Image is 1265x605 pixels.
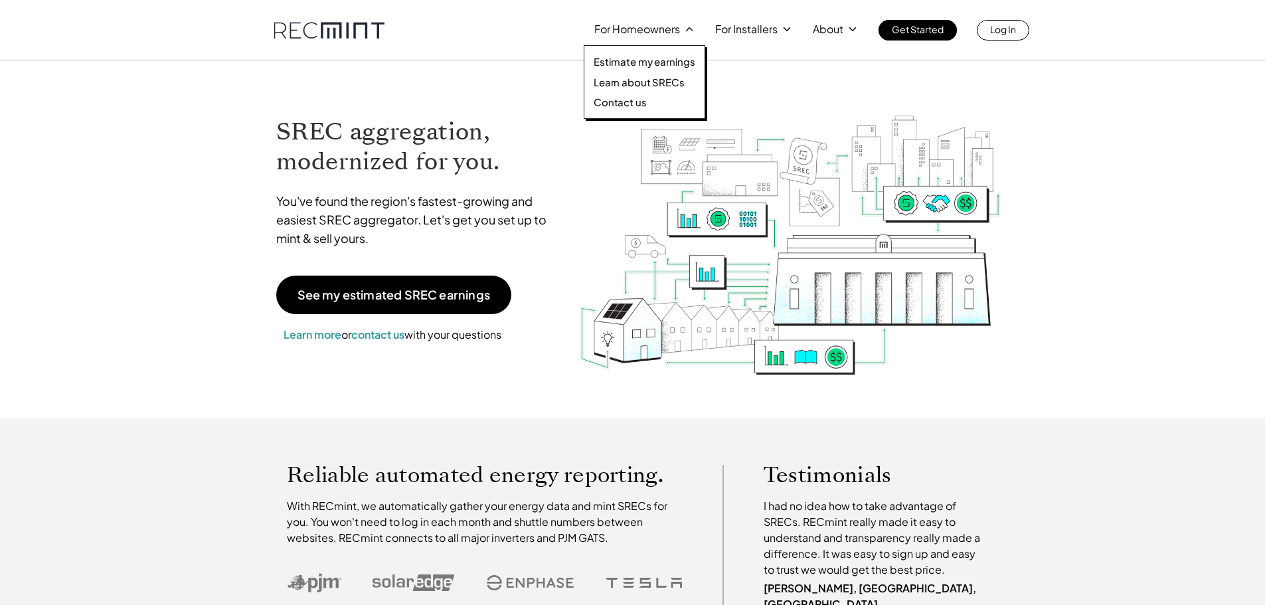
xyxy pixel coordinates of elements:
p: Testimonials [764,465,962,485]
a: See my estimated SREC earnings [276,276,511,314]
p: About [813,20,843,39]
a: Get Started [879,20,957,41]
p: See my estimated SREC earnings [297,289,490,301]
a: Learn more [284,327,341,341]
p: or with your questions [276,326,509,343]
h1: SREC aggregation, modernized for you. [276,117,559,177]
p: I had no idea how to take advantage of SRECs. RECmint really made it easy to understand and trans... [764,498,987,578]
img: RECmint value cycle [578,80,1002,379]
a: contact us [351,327,404,341]
p: You've found the region's fastest-growing and easiest SREC aggregator. Let's get you set up to mi... [276,192,559,248]
p: Get Started [892,20,944,39]
p: Reliable automated energy reporting. [287,465,683,485]
a: Learn about SRECs [594,76,695,89]
p: For Installers [715,20,778,39]
a: Estimate my earnings [594,55,695,68]
p: Learn about SRECs [594,76,684,89]
a: Contact us [594,96,695,109]
p: Log In [990,20,1016,39]
a: Log In [977,20,1029,41]
p: With RECmint, we automatically gather your energy data and mint SRECs for you. You won't need to ... [287,498,683,546]
p: For Homeowners [594,20,680,39]
p: Contact us [594,96,647,109]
